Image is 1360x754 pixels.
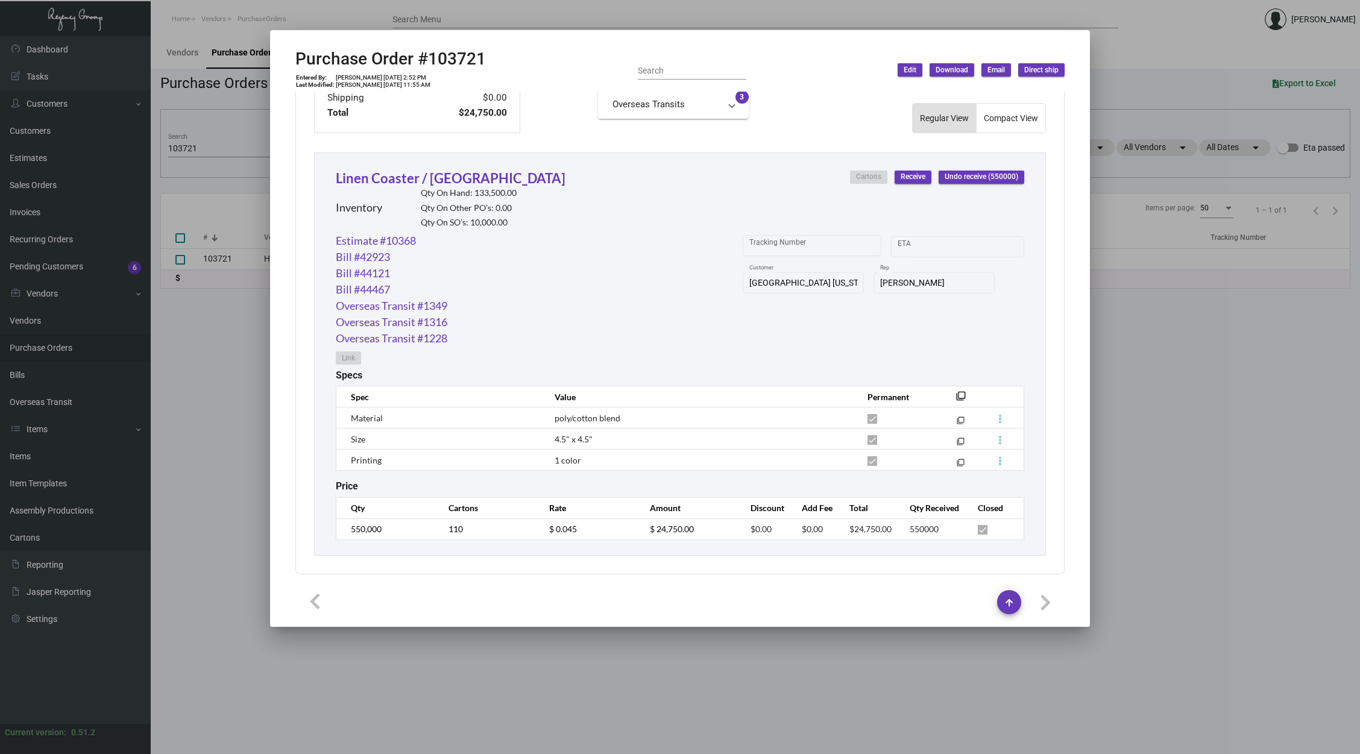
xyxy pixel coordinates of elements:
[1018,63,1065,77] button: Direct ship
[336,480,358,492] h2: Price
[957,461,965,469] mat-icon: filter_none
[342,353,355,363] span: Link
[957,419,965,427] mat-icon: filter_none
[856,172,881,182] span: Cartons
[336,298,447,314] a: Overseas Transit #1349
[945,242,1003,251] input: End date
[336,201,382,215] h2: Inventory
[837,497,898,518] th: Total
[956,395,966,404] mat-icon: filter_none
[543,386,855,407] th: Value
[421,203,517,213] h2: Qty On Other PO’s: 0.00
[790,497,837,518] th: Add Fee
[421,218,517,228] h2: Qty On SO’s: 10,000.00
[802,524,823,534] span: $0.00
[910,524,939,534] span: 550000
[849,524,892,534] span: $24,750.00
[555,434,593,444] span: 4.5" x 4.5"
[336,497,437,518] th: Qty
[981,63,1011,77] button: Email
[598,90,749,119] mat-expansion-panel-header: Overseas Transits
[898,63,922,77] button: Edit
[987,65,1005,75] span: Email
[351,455,382,465] span: Printing
[327,90,430,105] td: Shipping
[555,413,620,423] span: poly/cotton blend
[336,386,543,407] th: Spec
[751,524,772,534] span: $0.00
[930,63,974,77] button: Download
[436,497,537,518] th: Cartons
[5,726,66,739] div: Current version:
[904,65,916,75] span: Edit
[977,104,1045,133] button: Compact View
[945,172,1018,182] span: Undo receive (550000)
[939,171,1024,184] button: Undo receive (550000)
[336,249,390,265] a: Bill #42923
[336,369,362,381] h2: Specs
[421,188,517,198] h2: Qty On Hand: 133,500.00
[537,497,638,518] th: Rate
[336,233,416,249] a: Estimate #10368
[638,497,738,518] th: Amount
[295,81,335,89] td: Last Modified:
[335,81,431,89] td: [PERSON_NAME] [DATE] 11:55 AM
[1024,65,1059,75] span: Direct ship
[612,98,720,112] mat-panel-title: Overseas Transits
[327,105,430,121] td: Total
[957,440,965,448] mat-icon: filter_none
[335,74,431,81] td: [PERSON_NAME] [DATE] 2:52 PM
[855,386,938,407] th: Permanent
[336,314,447,330] a: Overseas Transit #1316
[913,104,976,133] button: Regular View
[336,170,565,186] a: Linen Coaster / [GEOGRAPHIC_DATA]
[71,726,95,739] div: 0.51.2
[295,49,486,69] h2: Purchase Order #103721
[336,265,390,281] a: Bill #44121
[336,330,447,347] a: Overseas Transit #1228
[295,74,335,81] td: Entered By:
[936,65,968,75] span: Download
[898,242,935,251] input: Start date
[895,171,931,184] button: Receive
[336,351,361,365] button: Link
[901,172,925,182] span: Receive
[430,105,508,121] td: $24,750.00
[738,497,790,518] th: Discount
[336,281,390,298] a: Bill #44467
[351,434,365,444] span: Size
[430,90,508,105] td: $0.00
[966,497,1024,518] th: Closed
[898,497,966,518] th: Qty Received
[555,455,581,465] span: 1 color
[351,413,383,423] span: Material
[850,171,887,184] button: Cartons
